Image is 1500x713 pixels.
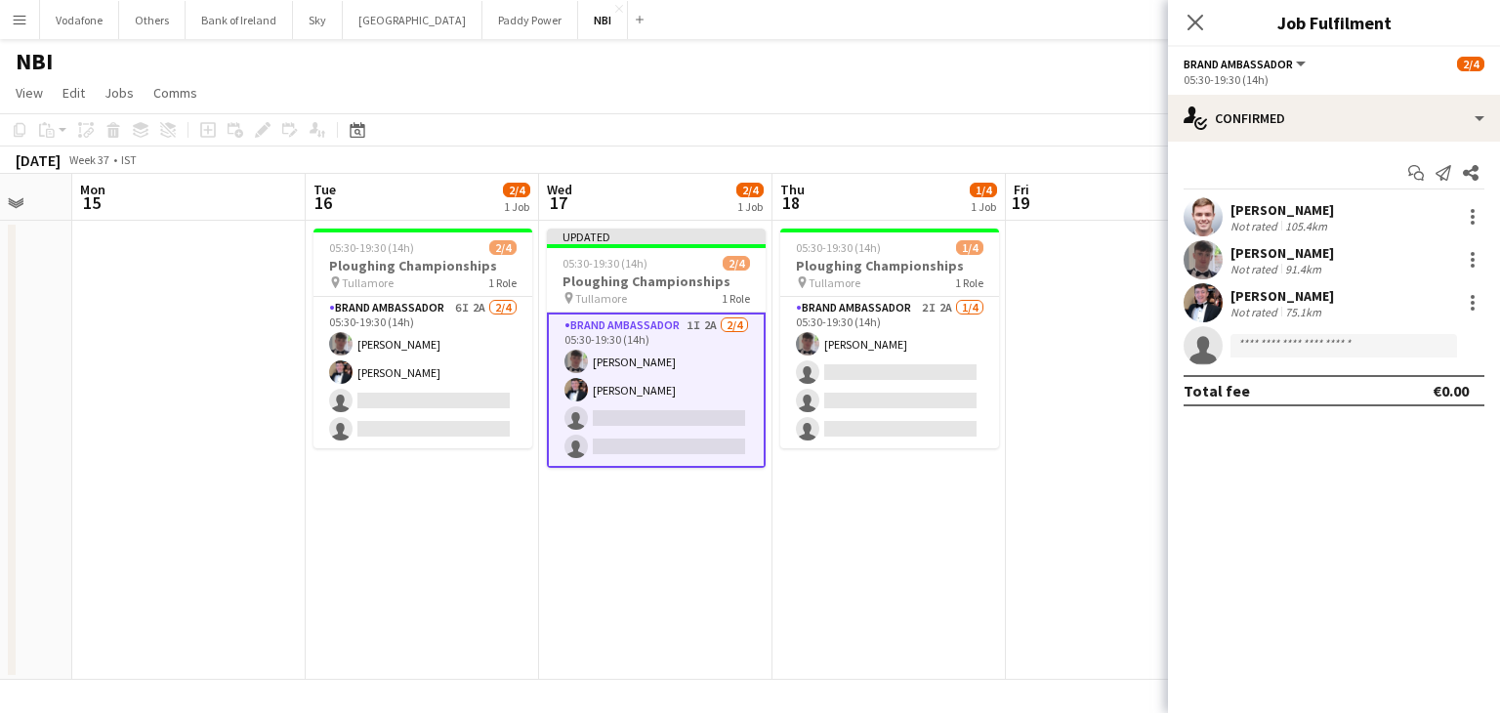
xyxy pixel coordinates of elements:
span: Mon [80,181,105,198]
div: IST [121,152,137,167]
span: 1 Role [955,275,983,290]
span: 19 [1011,191,1029,214]
a: View [8,80,51,105]
span: 2/4 [503,183,530,197]
button: NBI [578,1,628,39]
span: 05:30-19:30 (14h) [796,240,881,255]
span: 1/4 [956,240,983,255]
a: Edit [55,80,93,105]
span: Tullamore [342,275,394,290]
span: Tue [313,181,336,198]
span: Thu [780,181,805,198]
div: [DATE] [16,150,61,170]
span: 2/4 [489,240,517,255]
span: 2/4 [723,256,750,271]
div: 05:30-19:30 (14h) [1184,72,1484,87]
span: Week 37 [64,152,113,167]
h3: Ploughing Championships [547,273,766,290]
div: 105.4km [1281,219,1331,233]
h1: NBI [16,47,53,76]
button: Vodafone [40,1,119,39]
h3: Ploughing Championships [313,257,532,274]
h3: Ploughing Championships [780,257,999,274]
app-job-card: 05:30-19:30 (14h)2/4Ploughing Championships Tullamore1 RoleBrand Ambassador6I2A2/405:30-19:30 (14... [313,229,532,448]
span: View [16,84,43,102]
span: 1/4 [970,183,997,197]
button: Others [119,1,186,39]
div: 1 Job [737,199,763,214]
app-card-role: Brand Ambassador2I2A1/405:30-19:30 (14h)[PERSON_NAME] [780,297,999,448]
button: Sky [293,1,343,39]
span: Tullamore [809,275,860,290]
div: 1 Job [971,199,996,214]
button: Paddy Power [482,1,578,39]
app-job-card: 05:30-19:30 (14h)1/4Ploughing Championships Tullamore1 RoleBrand Ambassador2I2A1/405:30-19:30 (14... [780,229,999,448]
span: 05:30-19:30 (14h) [329,240,414,255]
a: Jobs [97,80,142,105]
span: 2/4 [736,183,764,197]
app-card-role: Brand Ambassador1I2A2/405:30-19:30 (14h)[PERSON_NAME][PERSON_NAME] [547,313,766,468]
span: 15 [77,191,105,214]
div: [PERSON_NAME] [1230,244,1334,262]
span: Brand Ambassador [1184,57,1293,71]
span: 05:30-19:30 (14h) [562,256,647,271]
h3: Job Fulfilment [1168,10,1500,35]
span: 2/4 [1457,57,1484,71]
span: 1 Role [488,275,517,290]
div: €0.00 [1433,381,1469,400]
div: [PERSON_NAME] [1230,287,1334,305]
div: 1 Job [504,199,529,214]
div: [PERSON_NAME] [1230,201,1334,219]
div: Not rated [1230,262,1281,276]
button: Brand Ambassador [1184,57,1309,71]
span: Jobs [104,84,134,102]
app-card-role: Brand Ambassador6I2A2/405:30-19:30 (14h)[PERSON_NAME][PERSON_NAME] [313,297,532,448]
div: Confirmed [1168,95,1500,142]
div: Total fee [1184,381,1250,400]
span: Comms [153,84,197,102]
button: [GEOGRAPHIC_DATA] [343,1,482,39]
button: Bank of Ireland [186,1,293,39]
span: 16 [311,191,336,214]
span: 17 [544,191,572,214]
span: 18 [777,191,805,214]
span: Tullamore [575,291,627,306]
span: 1 Role [722,291,750,306]
div: Not rated [1230,305,1281,319]
app-job-card: Updated05:30-19:30 (14h)2/4Ploughing Championships Tullamore1 RoleBrand Ambassador1I2A2/405:30-19... [547,229,766,468]
a: Comms [146,80,205,105]
span: Edit [62,84,85,102]
span: Wed [547,181,572,198]
div: Updated [547,229,766,244]
span: Fri [1014,181,1029,198]
div: 75.1km [1281,305,1325,319]
div: Not rated [1230,219,1281,233]
div: 91.4km [1281,262,1325,276]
